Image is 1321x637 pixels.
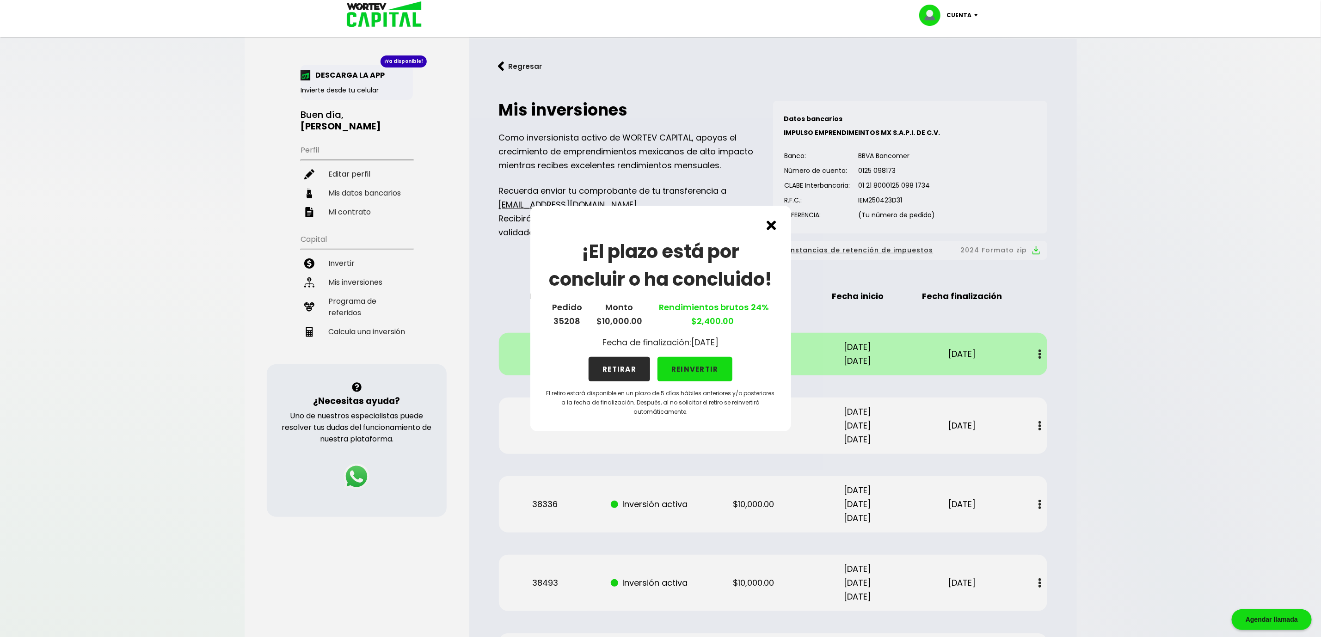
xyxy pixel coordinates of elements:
img: icon-down [972,14,984,17]
div: Agendar llamada [1232,609,1312,630]
img: cross.ed5528e3.svg [767,220,776,230]
p: Monto $10,000.00 [596,300,642,328]
p: Pedido 35208 [552,300,582,328]
img: profile-image [919,5,947,26]
a: Rendimientos brutos $2,400.00 [657,301,769,327]
p: El retiro estará disponible en un plazo de 5 días hábiles anteriores y/o posteriores a la fecha d... [545,389,776,416]
button: RETIRAR [589,357,650,381]
p: Cuenta [947,8,972,22]
button: REINVERTIR [657,357,732,381]
span: 24% [749,301,769,313]
h1: ¡El plazo está por concluir o ha concluido! [545,238,776,293]
p: Fecha de finalización: [DATE] [602,336,719,349]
